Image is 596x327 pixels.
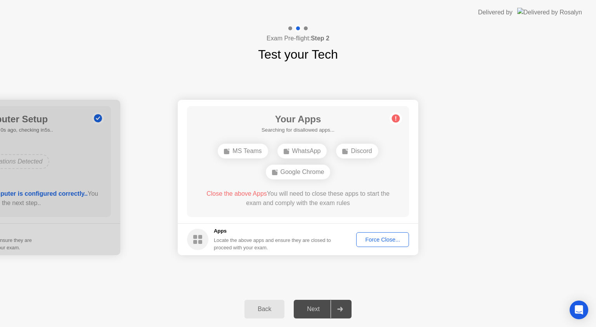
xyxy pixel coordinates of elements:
span: Close the above Apps [206,190,267,197]
div: Force Close... [359,237,406,243]
b: Step 2 [311,35,329,42]
button: Force Close... [356,232,409,247]
div: WhatsApp [277,144,327,158]
h5: Apps [214,227,331,235]
h5: Searching for disallowed apps... [262,126,334,134]
div: Google Chrome [266,165,331,179]
h1: Test your Tech [258,45,338,64]
div: Back [247,306,282,313]
div: You will need to close these apps to start the exam and comply with the exam rules [198,189,398,208]
img: Delivered by Rosalyn [517,8,582,17]
button: Back [244,300,284,318]
div: Delivered by [478,8,513,17]
div: MS Teams [218,144,268,158]
div: Next [296,306,331,313]
h1: Your Apps [262,112,334,126]
h4: Exam Pre-flight: [267,34,329,43]
div: Open Intercom Messenger [570,301,588,319]
div: Locate the above apps and ensure they are closed to proceed with your exam. [214,237,331,251]
button: Next [294,300,352,318]
div: Discord [336,144,378,158]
